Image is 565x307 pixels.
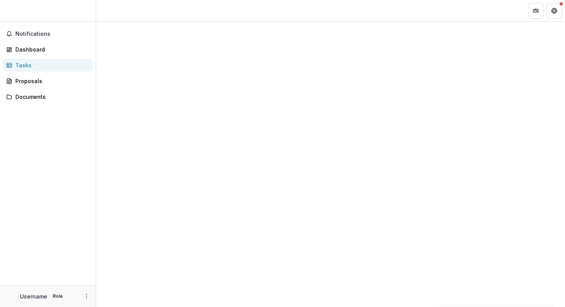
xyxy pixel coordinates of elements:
[528,3,543,18] button: Partners
[20,292,47,300] p: Username
[15,77,86,85] div: Proposals
[3,90,93,103] a: Documents
[50,293,65,300] p: Role
[15,45,86,53] div: Dashboard
[15,93,86,101] div: Documents
[547,3,562,18] button: Get Help
[3,59,93,72] a: Tasks
[15,31,90,37] span: Notifications
[15,61,86,69] div: Tasks
[82,292,91,301] button: More
[3,28,93,40] button: Notifications
[3,43,93,56] a: Dashboard
[3,75,93,87] a: Proposals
